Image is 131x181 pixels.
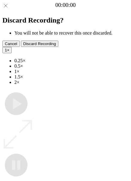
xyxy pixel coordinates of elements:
[14,58,129,63] li: 0.25×
[14,30,129,36] li: You will not be able to recover this once discarded.
[2,41,20,47] button: Cancel
[14,80,129,85] li: 2×
[2,47,12,53] button: 1×
[2,16,129,24] h2: Discard Recording?
[5,48,7,52] span: 1
[55,2,76,8] a: 00:00:00
[14,69,129,74] li: 1×
[21,41,59,47] button: Discard Recording
[14,63,129,69] li: 0.5×
[14,74,129,80] li: 1.5×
